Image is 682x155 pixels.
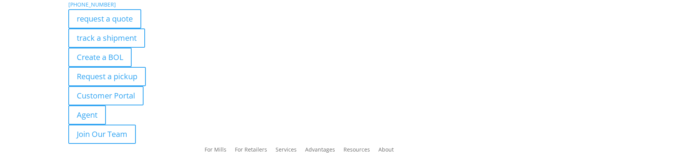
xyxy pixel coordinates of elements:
a: Join Our Team [68,125,136,144]
a: Customer Portal [68,86,144,105]
a: Request a pickup [68,67,146,86]
a: [PHONE_NUMBER] [68,1,116,8]
a: track a shipment [68,28,145,48]
a: Agent [68,105,106,125]
a: Create a BOL [68,48,132,67]
a: request a quote [68,9,141,28]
